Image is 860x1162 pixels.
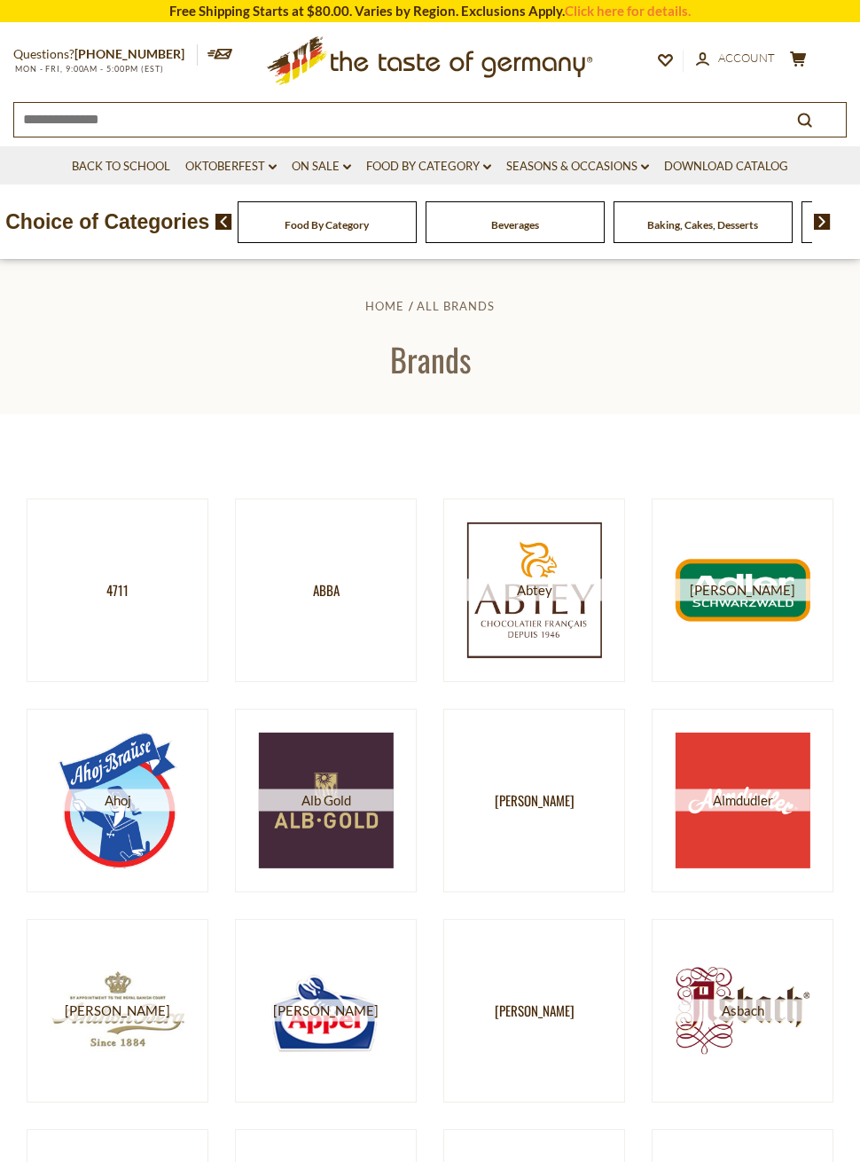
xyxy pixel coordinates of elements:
[443,499,625,682] a: Abtey
[235,709,417,892] a: Alb Gold
[106,579,129,601] span: 4711
[675,733,809,868] img: Almdudler
[185,157,277,177] a: Oktoberfest
[258,1000,393,1022] span: [PERSON_NAME]
[27,709,208,892] a: Ahoj
[443,709,625,892] a: [PERSON_NAME]
[466,579,601,601] span: Abtey
[814,214,831,230] img: next arrow
[366,157,491,177] a: Food By Category
[675,789,809,812] span: Almdudler
[313,579,340,601] span: Abba
[417,299,495,313] a: All Brands
[258,789,393,812] span: Alb Gold
[652,919,833,1103] a: Asbach
[696,49,775,68] a: Account
[652,709,833,892] a: Almdudler
[506,157,649,177] a: Seasons & Occasions
[718,51,775,65] span: Account
[491,218,539,232] a: Beverages
[235,499,417,682] a: Abba
[664,157,788,177] a: Download Catalog
[647,218,758,232] a: Baking, Cakes, Desserts
[258,733,393,868] img: Alb Gold
[675,1000,809,1022] span: Asbach
[390,335,471,382] span: Brands
[365,299,404,313] a: Home
[675,579,809,601] span: [PERSON_NAME]
[565,3,691,19] a: Click here for details.
[215,214,232,230] img: previous arrow
[27,919,208,1103] a: [PERSON_NAME]
[50,733,184,868] img: Ahoj
[292,157,351,177] a: On Sale
[50,789,184,812] span: Ahoj
[235,919,417,1103] a: [PERSON_NAME]
[675,522,809,657] img: Adler
[13,64,164,74] span: MON - FRI, 9:00AM - 5:00PM (EST)
[285,218,369,232] a: Food By Category
[50,1000,184,1022] span: [PERSON_NAME]
[50,943,184,1078] img: Anthon Berg
[72,157,170,177] a: Back to School
[443,919,625,1103] a: [PERSON_NAME]
[495,1000,575,1022] span: [PERSON_NAME]
[27,499,208,682] a: 4711
[74,46,184,61] a: [PHONE_NUMBER]
[495,789,575,812] span: [PERSON_NAME]
[675,943,809,1078] img: Asbach
[13,43,198,66] p: Questions?
[652,499,833,682] a: [PERSON_NAME]
[466,522,601,657] img: Abtey
[258,943,393,1078] img: Appel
